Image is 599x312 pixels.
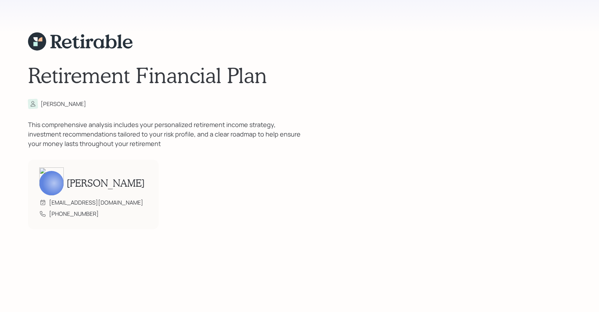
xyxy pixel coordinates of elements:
[49,198,143,207] div: [EMAIL_ADDRESS][DOMAIN_NAME]
[41,100,86,108] div: [PERSON_NAME]
[28,62,571,88] h1: Retirement Financial Plan
[49,210,99,218] div: [PHONE_NUMBER]
[39,167,64,195] img: sami-boghos-headshot.png
[28,120,308,148] div: This comprehensive analysis includes your personalized retirement income strategy, investment rec...
[67,177,145,189] h2: [PERSON_NAME]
